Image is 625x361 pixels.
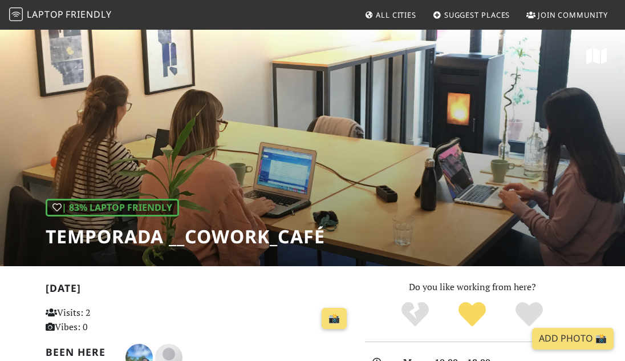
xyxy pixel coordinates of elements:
a: Add Photo 📸 [532,328,614,350]
h1: Temporada __Cowork_Café [46,226,325,247]
a: 📸 [322,308,347,330]
span: Friendly [66,8,111,21]
a: Join Community [522,5,612,25]
span: All Cities [376,10,416,20]
div: Definitely! [501,300,558,329]
span: Laptop [27,8,64,21]
p: Do you like working from here? [365,280,579,295]
div: No [387,300,444,329]
a: LaptopFriendly LaptopFriendly [9,5,112,25]
div: Yes [444,300,501,329]
h2: Been here [46,346,112,358]
a: Suggest Places [428,5,515,25]
h2: [DATE] [46,282,351,299]
span: Suggest Places [444,10,510,20]
span: Join Community [538,10,608,20]
img: LaptopFriendly [9,7,23,21]
a: All Cities [360,5,421,25]
p: Visits: 2 Vibes: 0 [46,306,139,335]
div: | 83% Laptop Friendly [46,199,179,217]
